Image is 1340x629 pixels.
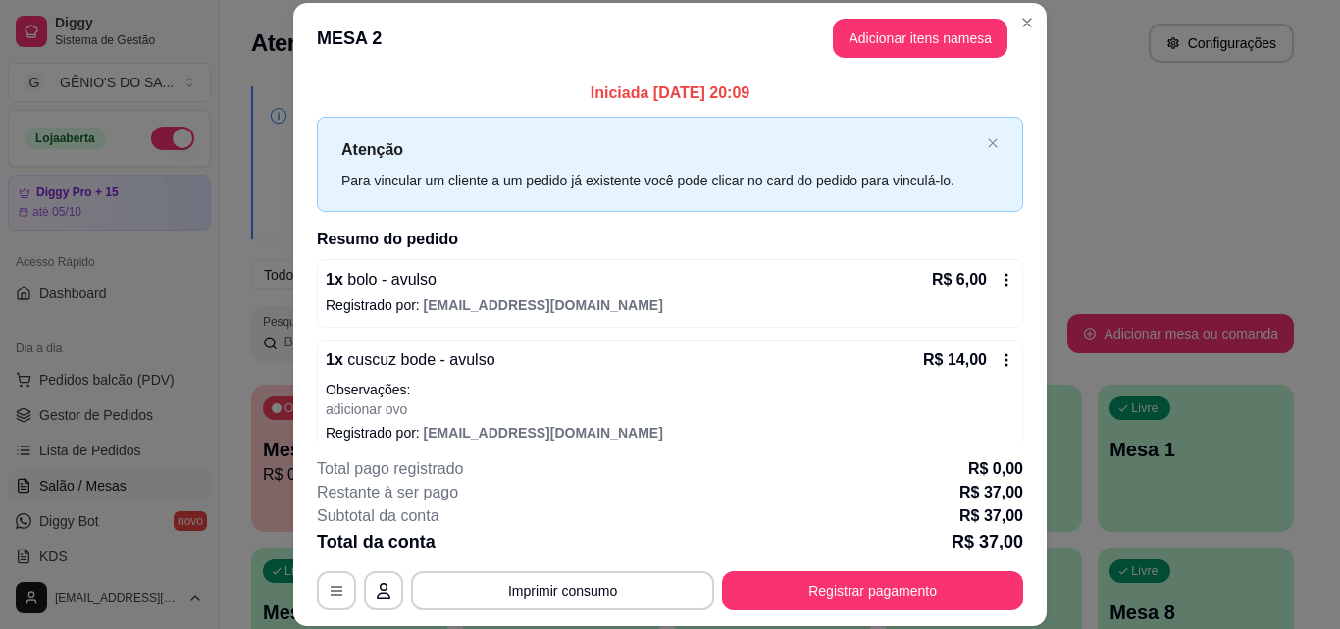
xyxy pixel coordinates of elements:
[317,457,463,481] p: Total pago registrado
[424,425,663,441] span: [EMAIL_ADDRESS][DOMAIN_NAME]
[411,571,714,610] button: Imprimir consumo
[722,571,1023,610] button: Registrar pagamento
[326,268,437,291] p: 1 x
[317,504,439,528] p: Subtotal da conta
[959,504,1023,528] p: R$ 37,00
[326,380,1014,399] p: Observações:
[952,528,1023,555] p: R$ 37,00
[833,19,1007,58] button: Adicionar itens namesa
[341,137,979,162] p: Atenção
[343,271,437,288] span: bolo - avulso
[1011,7,1043,38] button: Close
[424,297,663,313] span: [EMAIL_ADDRESS][DOMAIN_NAME]
[968,457,1023,481] p: R$ 0,00
[317,81,1023,105] p: Iniciada [DATE] 20:09
[326,423,1014,443] p: Registrado por:
[317,481,458,504] p: Restante à ser pago
[932,268,987,291] p: R$ 6,00
[326,295,1014,315] p: Registrado por:
[341,170,979,191] div: Para vincular um cliente a um pedido já existente você pode clicar no card do pedido para vinculá...
[987,137,999,149] span: close
[923,348,987,372] p: R$ 14,00
[317,228,1023,251] h2: Resumo do pedido
[293,3,1047,74] header: MESA 2
[959,481,1023,504] p: R$ 37,00
[343,351,495,368] span: cuscuz bode - avulso
[987,137,999,150] button: close
[326,399,1014,419] p: adicionar ovo
[326,348,495,372] p: 1 x
[317,528,436,555] p: Total da conta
